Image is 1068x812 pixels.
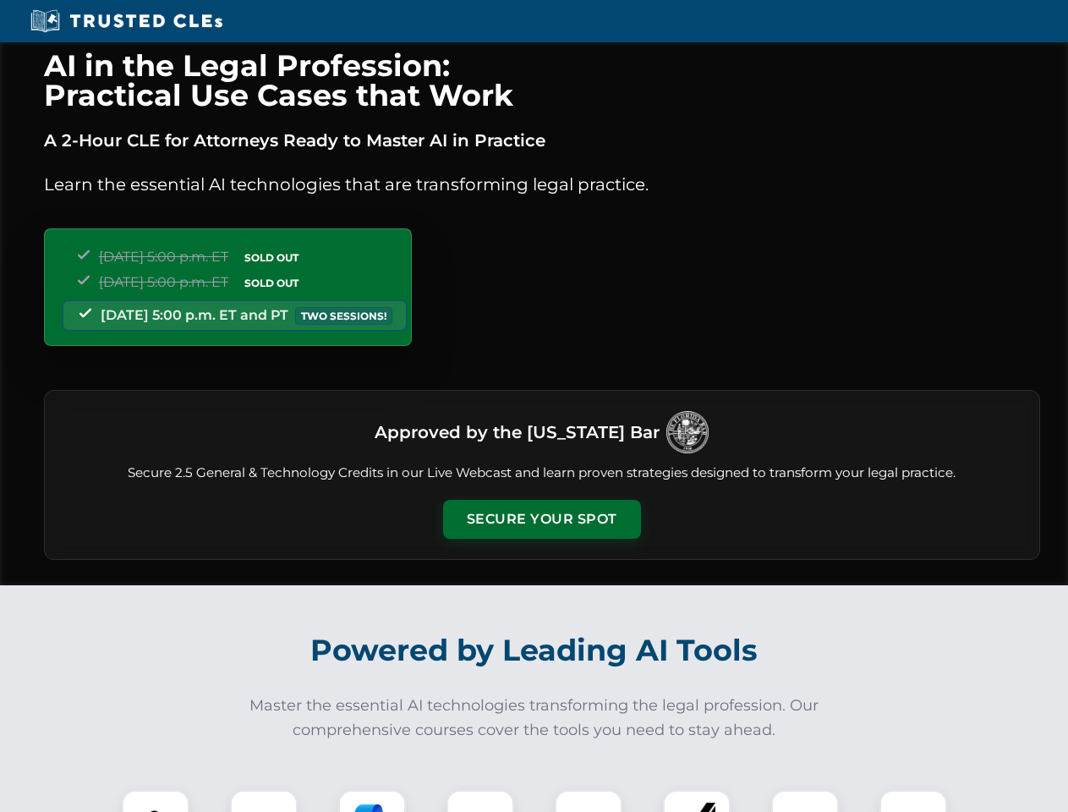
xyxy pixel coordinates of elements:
h3: Approved by the [US_STATE] Bar [375,417,660,447]
p: Master the essential AI technologies transforming the legal profession. Our comprehensive courses... [238,694,830,743]
span: [DATE] 5:00 p.m. ET [99,249,228,265]
span: SOLD OUT [238,274,304,292]
img: Logo [666,411,709,453]
p: Learn the essential AI technologies that are transforming legal practice. [44,171,1040,198]
h2: Powered by Leading AI Tools [66,621,1003,680]
h1: AI in the Legal Profession: Practical Use Cases that Work [44,51,1040,110]
span: [DATE] 5:00 p.m. ET [99,274,228,290]
span: SOLD OUT [238,249,304,266]
p: A 2-Hour CLE for Attorneys Ready to Master AI in Practice [44,127,1040,154]
img: Trusted CLEs [25,8,227,34]
button: Secure Your Spot [443,500,641,539]
p: Secure 2.5 General & Technology Credits in our Live Webcast and learn proven strategies designed ... [65,464,1019,483]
